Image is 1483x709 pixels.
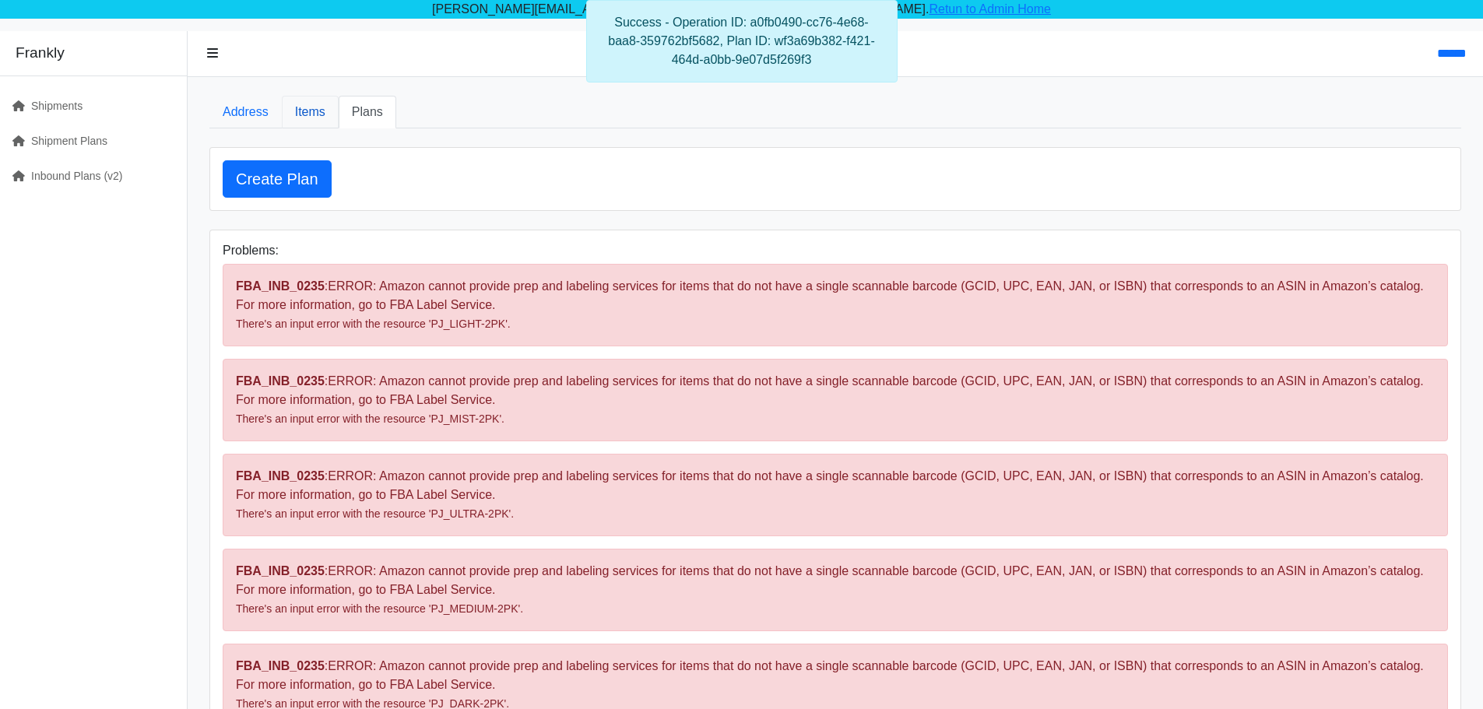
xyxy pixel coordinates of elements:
[223,454,1448,536] div: : ERROR: Amazon cannot provide prep and labeling services for items that do not have a single sca...
[282,96,339,128] a: Items
[236,412,504,425] small: There's an input error with the resource 'PJ_MIST-2PK'.
[223,549,1448,631] div: : ERROR: Amazon cannot provide prep and labeling services for items that do not have a single sca...
[236,564,325,577] strong: FBA_INB_0235
[236,318,511,330] small: There's an input error with the resource 'PJ_LIGHT-2PK'.
[929,2,1051,16] a: Retun to Admin Home
[223,243,1448,258] h6: Problems:
[236,469,325,483] strong: FBA_INB_0235
[223,359,1448,441] div: : ERROR: Amazon cannot provide prep and labeling services for items that do not have a single sca...
[223,264,1448,346] div: : ERROR: Amazon cannot provide prep and labeling services for items that do not have a single sca...
[236,507,514,520] small: There's an input error with the resource 'PJ_ULTRA-2PK'.
[236,659,325,672] strong: FBA_INB_0235
[236,279,325,293] strong: FBA_INB_0235
[223,160,332,198] a: Create Plan
[236,602,523,615] small: There's an input error with the resource 'PJ_MEDIUM-2PK'.
[236,374,325,388] strong: FBA_INB_0235
[339,96,396,128] a: Plans
[209,96,282,128] a: Address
